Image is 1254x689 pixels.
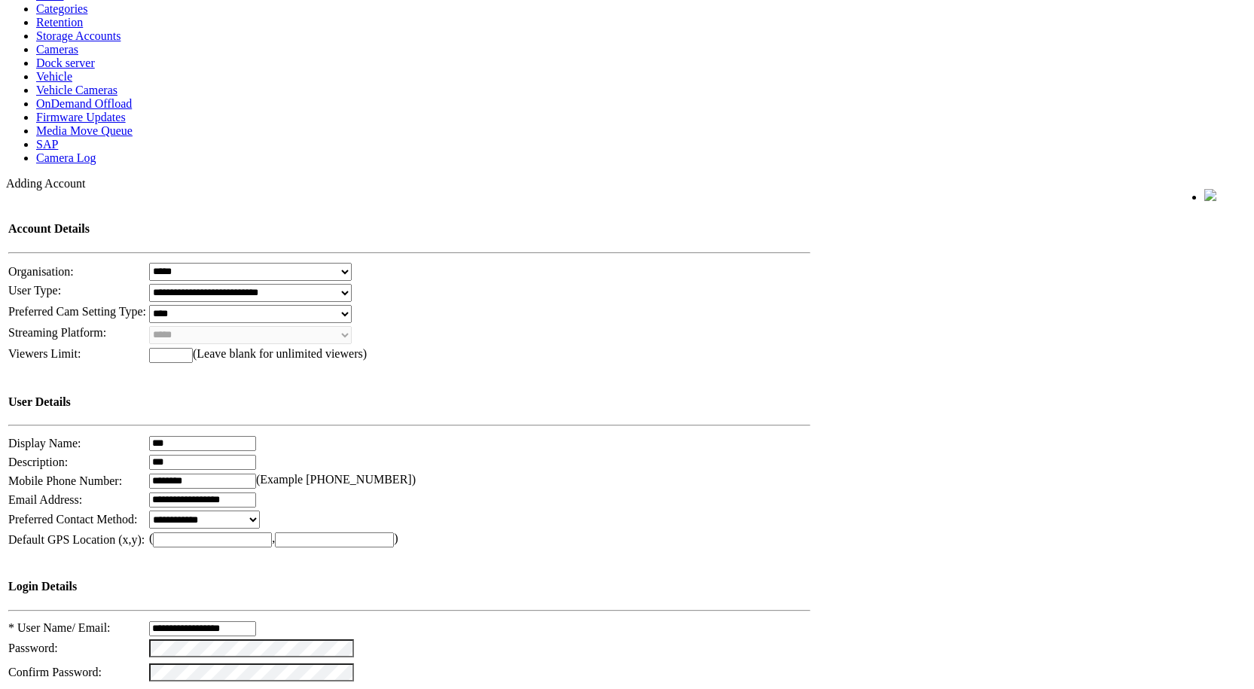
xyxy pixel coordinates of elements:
span: Viewers Limit: [8,347,81,360]
h4: Account Details [8,222,810,236]
span: Description: [8,456,68,468]
span: Email Address: [8,493,82,506]
span: Mobile Phone Number: [8,474,122,487]
span: Confirm Password: [8,666,102,678]
span: Streaming Platform: [8,326,106,339]
a: Storage Accounts [36,29,121,42]
span: Organisation: [8,265,74,278]
h4: User Details [8,395,810,409]
span: Display Name: [8,437,81,450]
a: Dock server [36,56,95,69]
span: Adding Account [6,177,85,190]
a: Media Move Queue [36,124,133,137]
span: Preferred Cam Setting Type: [8,305,146,318]
a: OnDemand Offload [36,97,132,110]
img: bell24.png [1204,189,1216,201]
a: Retention [36,16,83,29]
a: Vehicle Cameras [36,84,117,96]
span: User Type: [8,284,61,297]
span: (Example [PHONE_NUMBER]) [256,473,416,486]
h4: Login Details [8,580,810,593]
span: Default GPS Location (x,y): [8,533,145,546]
a: Categories [36,2,87,15]
a: Cameras [36,43,78,56]
span: Welcome, System Administrator (Administrator) [983,190,1174,201]
td: ( , ) [148,531,811,548]
span: (Leave blank for unlimited viewers) [193,347,367,360]
a: Camera Log [36,151,96,164]
span: * User Name/ Email: [8,621,111,634]
a: SAP [36,138,58,151]
a: Vehicle [36,70,72,83]
a: Firmware Updates [36,111,126,123]
span: Password: [8,642,58,654]
span: Preferred Contact Method: [8,513,138,526]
